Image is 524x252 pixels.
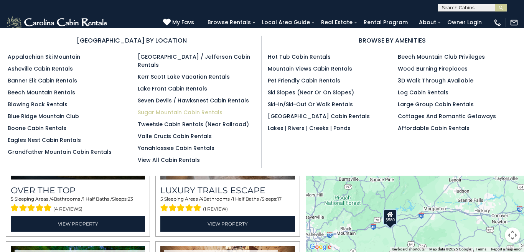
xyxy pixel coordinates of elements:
[398,124,470,132] a: Affordable Cabin Rentals
[398,112,496,120] a: Cottages and Romantic Getaways
[8,89,75,96] a: Beech Mountain Rentals
[160,216,295,232] a: View Property
[308,242,333,252] img: Google
[138,132,212,140] a: Valle Crucis Cabin Rentals
[429,247,471,251] span: Map data ©2025 Google
[505,227,520,243] button: Map camera controls
[398,77,473,84] a: 3D Walk Through Available
[415,16,440,28] a: About
[268,53,331,61] a: Hot Tub Cabin Rentals
[11,216,145,232] a: View Property
[8,53,80,61] a: Appalachian Ski Mountain
[398,65,468,72] a: Wood Burning Fireplaces
[8,136,81,144] a: Eagles Nest Cabin Rentals
[160,185,295,196] a: Luxury Trails Escape
[268,77,340,84] a: Pet Friendly Cabin Rentals
[8,148,112,156] a: Grandfather Mountain Cabin Rentals
[360,16,412,28] a: Rental Program
[308,242,333,252] a: Open this area in Google Maps (opens a new window)
[11,185,145,196] a: Over The Top
[138,53,250,69] a: [GEOGRAPHIC_DATA] / Jefferson Cabin Rentals
[277,196,282,202] span: 17
[491,247,522,251] a: Report a map error
[443,16,486,28] a: Owner Login
[398,53,485,61] a: Beech Mountain Club Privileges
[398,100,474,108] a: Large Group Cabin Rentals
[51,196,54,202] span: 4
[392,247,425,252] button: Keyboard shortcuts
[172,18,194,26] span: My Favs
[138,144,214,152] a: Yonahlossee Cabin Rentals
[268,112,370,120] a: [GEOGRAPHIC_DATA] Cabin Rentals
[138,97,249,104] a: Seven Devils / Hawksnest Cabin Rentals
[232,196,262,202] span: 1 Half Baths /
[204,16,255,28] a: Browse Rentals
[258,16,314,28] a: Local Area Guide
[11,196,145,214] div: Sleeping Areas / Bathrooms / Sleeps:
[268,124,351,132] a: Lakes | Rivers | Creeks | Ponds
[138,85,207,92] a: Lake Front Cabin Rentals
[138,156,200,164] a: View All Cabin Rentals
[268,100,353,108] a: Ski-in/Ski-Out or Walk Rentals
[138,109,222,116] a: Sugar Mountain Cabin Rentals
[138,120,249,128] a: Tweetsie Cabin Rentals (Near Railroad)
[200,196,203,202] span: 4
[493,18,502,27] img: phone-regular-white.png
[8,100,68,108] a: Blowing Rock Rentals
[8,36,256,45] h3: [GEOGRAPHIC_DATA] BY LOCATION
[83,196,112,202] span: 1 Half Baths /
[6,15,109,30] img: White-1-2.png
[8,124,66,132] a: Boone Cabin Rentals
[268,65,352,72] a: Mountain Views Cabin Rentals
[268,36,516,45] h3: BROWSE BY AMENITIES
[203,204,228,214] span: (1 review)
[11,196,13,202] span: 5
[8,65,73,72] a: Asheville Cabin Rentals
[317,16,356,28] a: Real Estate
[128,196,133,202] span: 23
[53,204,82,214] span: (4 reviews)
[268,89,354,96] a: Ski Slopes (Near or On Slopes)
[510,18,518,27] img: mail-regular-white.png
[160,196,163,202] span: 5
[138,73,230,81] a: Kerr Scott Lake Vacation Rentals
[476,247,486,251] a: Terms
[163,18,196,27] a: My Favs
[8,77,77,84] a: Banner Elk Cabin Rentals
[398,89,448,96] a: Log Cabin Rentals
[160,196,295,214] div: Sleeping Areas / Bathrooms / Sleeps:
[383,209,397,224] div: $580
[8,112,79,120] a: Blue Ridge Mountain Club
